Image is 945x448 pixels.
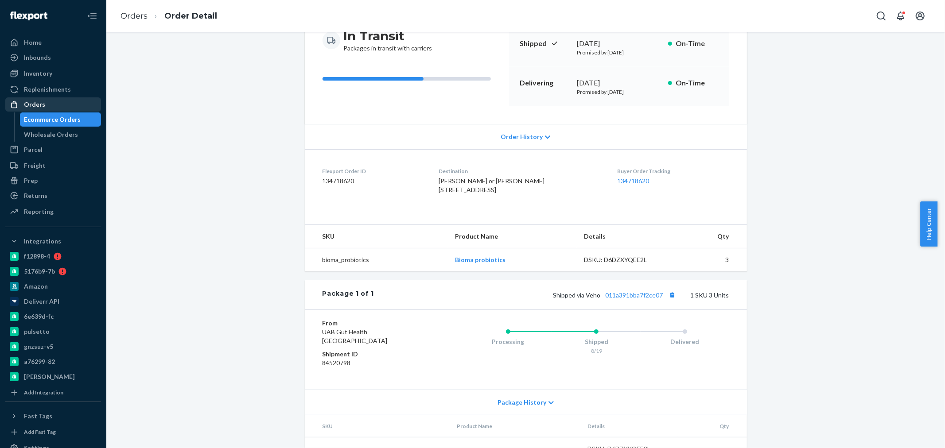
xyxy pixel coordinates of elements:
a: Replenishments [5,82,101,97]
span: [PERSON_NAME] or [PERSON_NAME] [STREET_ADDRESS] [439,177,545,193]
a: Home [5,35,101,50]
button: Close Navigation [83,7,101,25]
dt: Flexport Order ID [323,167,425,175]
p: Promised by [DATE] [577,49,661,56]
div: Orders [24,100,45,109]
button: Copy tracking number [667,289,678,301]
div: Home [24,38,42,47]
a: f12898-4 [5,249,101,263]
button: Open Search Box [872,7,890,25]
a: 5176b9-7b [5,264,101,278]
th: Product Name [450,415,580,437]
a: 6e639d-fc [5,309,101,324]
span: Shipped via Veho [553,291,678,299]
div: Replenishments [24,85,71,94]
ol: breadcrumbs [113,3,224,29]
button: Integrations [5,234,101,248]
div: [PERSON_NAME] [24,372,75,381]
a: Prep [5,174,101,188]
div: Integrations [24,237,61,246]
p: On-Time [676,39,719,49]
div: [DATE] [577,78,661,88]
th: Qty [674,225,747,248]
p: On-Time [676,78,719,88]
div: Shipped [552,337,641,346]
div: Inbounds [24,53,51,62]
button: Fast Tags [5,409,101,423]
div: Processing [464,337,552,346]
a: Orders [5,97,101,112]
p: Delivering [520,78,570,88]
span: Order History [501,132,543,141]
dd: 84520798 [323,359,428,367]
div: Deliverr API [24,297,59,306]
button: Help Center [920,201,937,247]
span: UAB Gut Health [GEOGRAPHIC_DATA] [323,328,388,344]
div: Add Integration [24,389,63,396]
td: bioma_probiotics [305,248,448,272]
a: Returns [5,189,101,203]
dt: Destination [439,167,603,175]
h3: In Transit [344,28,432,44]
a: [PERSON_NAME] [5,370,101,384]
div: Ecommerce Orders [24,115,81,124]
a: Order Detail [164,11,217,21]
button: Open account menu [911,7,929,25]
div: Packages in transit with carriers [344,28,432,53]
th: SKU [305,415,450,437]
a: Reporting [5,205,101,219]
img: Flexport logo [10,12,47,20]
a: a76299-82 [5,355,101,369]
p: Shipped [520,39,570,49]
a: Bioma probiotics [455,256,506,263]
div: Fast Tags [24,412,52,421]
p: Promised by [DATE] [577,88,661,96]
div: Amazon [24,282,48,291]
span: Support [18,6,50,14]
a: Deliverr API [5,294,101,309]
div: a76299-82 [24,357,55,366]
th: Details [577,225,674,248]
div: Returns [24,191,47,200]
dt: From [323,319,428,328]
div: 1 SKU 3 Units [374,289,729,301]
div: Freight [24,161,46,170]
button: Open notifications [892,7,910,25]
a: 011a391bba7f2ce07 [606,291,663,299]
div: DSKU: D6DZXYQEE2L [584,255,667,264]
div: Inventory [24,69,52,78]
div: Delivered [641,337,729,346]
th: Qty [678,415,747,437]
div: Reporting [24,207,54,216]
a: Inbounds [5,50,101,65]
a: pulsetto [5,324,101,339]
div: pulsetto [24,327,50,336]
a: Amazon [5,279,101,294]
div: gnzsuz-v5 [24,342,53,351]
a: Inventory [5,66,101,81]
a: Wholesale Orders [20,127,101,142]
a: Orders [121,11,148,21]
div: 6e639d-fc [24,312,54,321]
dt: Buyer Order Tracking [618,167,729,175]
th: Product Name [448,225,577,248]
a: Add Fast Tag [5,427,101,437]
div: f12898-4 [24,252,50,261]
span: Package History [498,398,546,407]
div: 8/19 [552,347,641,355]
a: Parcel [5,143,101,157]
div: Prep [24,176,38,185]
dt: Shipment ID [323,350,428,359]
div: 5176b9-7b [24,267,55,276]
div: Wholesale Orders [24,130,78,139]
a: Freight [5,158,101,173]
a: 134718620 [618,177,649,185]
a: gnzsuz-v5 [5,340,101,354]
div: [DATE] [577,39,661,49]
th: SKU [305,225,448,248]
td: 3 [674,248,747,272]
div: Parcel [24,145,43,154]
a: Add Integration [5,387,101,398]
th: Details [580,415,678,437]
dd: 134718620 [323,177,425,185]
